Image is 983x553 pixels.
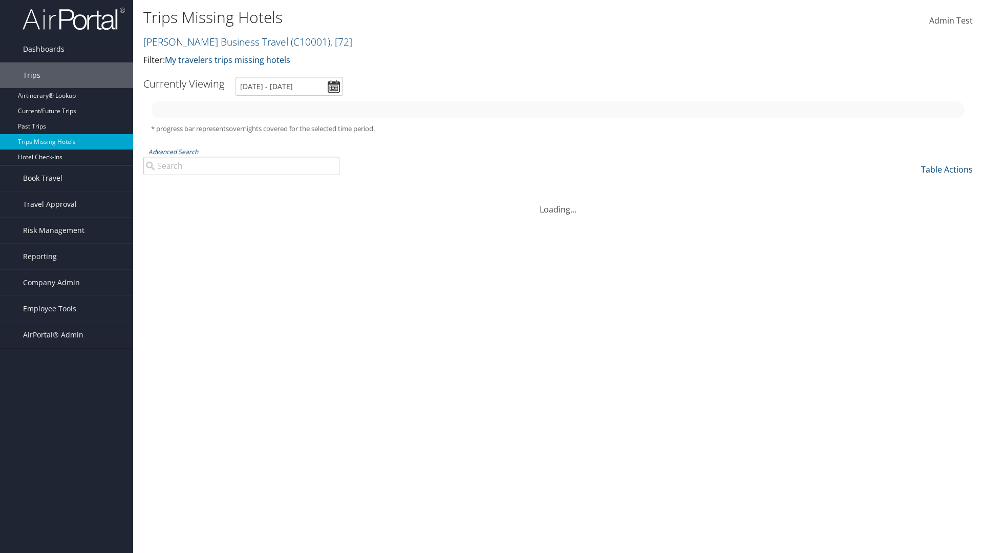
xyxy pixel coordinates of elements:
[23,192,77,217] span: Travel Approval
[23,218,84,243] span: Risk Management
[143,7,696,28] h1: Trips Missing Hotels
[143,77,224,91] h3: Currently Viewing
[143,54,696,67] p: Filter:
[23,322,83,348] span: AirPortal® Admin
[23,7,125,31] img: airportal-logo.png
[23,165,62,191] span: Book Travel
[165,54,290,66] a: My travelers trips missing hotels
[143,191,973,216] div: Loading...
[236,77,343,96] input: [DATE] - [DATE]
[929,5,973,37] a: Admin Test
[23,36,65,62] span: Dashboards
[23,244,57,269] span: Reporting
[151,124,965,134] h5: * progress bar represents overnights covered for the selected time period.
[23,270,80,295] span: Company Admin
[148,147,198,156] a: Advanced Search
[23,62,40,88] span: Trips
[143,157,339,175] input: Advanced Search
[929,15,973,26] span: Admin Test
[921,164,973,175] a: Table Actions
[143,35,352,49] a: [PERSON_NAME] Business Travel
[23,296,76,322] span: Employee Tools
[330,35,352,49] span: , [ 72 ]
[291,35,330,49] span: ( C10001 )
